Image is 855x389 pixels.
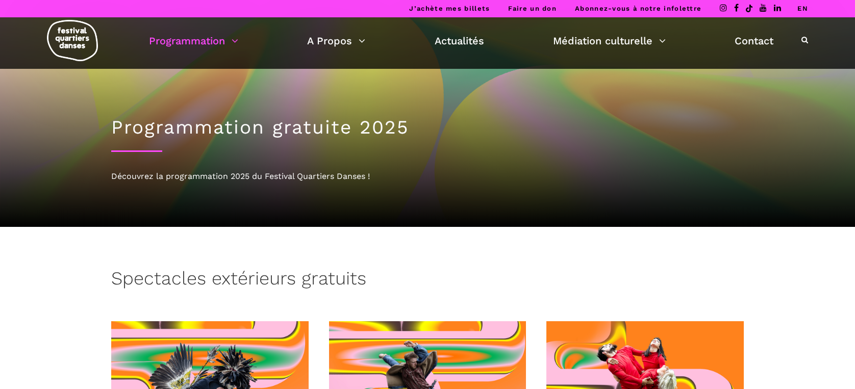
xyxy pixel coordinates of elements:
[111,170,744,183] div: Découvrez la programmation 2025 du Festival Quartiers Danses !
[797,5,808,12] a: EN
[111,116,744,139] h1: Programmation gratuite 2025
[47,20,98,61] img: logo-fqd-med
[409,5,490,12] a: J’achète mes billets
[435,32,484,49] a: Actualités
[735,32,773,49] a: Contact
[149,32,238,49] a: Programmation
[508,5,557,12] a: Faire un don
[307,32,365,49] a: A Propos
[575,5,701,12] a: Abonnez-vous à notre infolettre
[111,268,366,293] h3: Spectacles extérieurs gratuits
[553,32,666,49] a: Médiation culturelle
